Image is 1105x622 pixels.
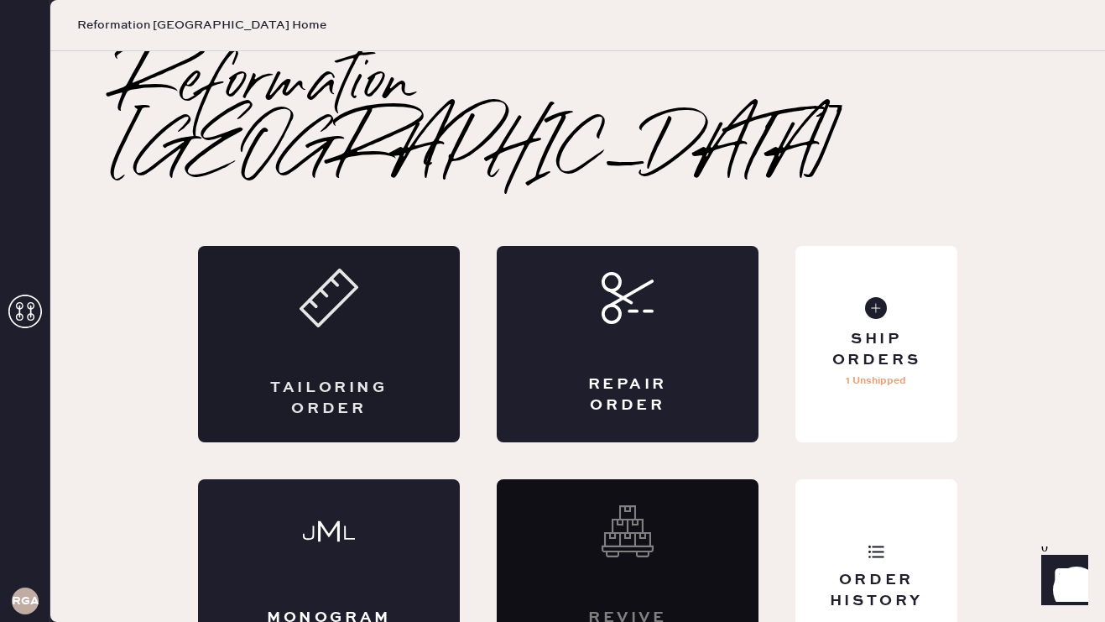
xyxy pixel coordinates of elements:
div: Tailoring Order [265,378,393,420]
span: Reformation [GEOGRAPHIC_DATA] Home [77,17,326,34]
iframe: Front Chat [1025,546,1097,619]
h2: Reformation [GEOGRAPHIC_DATA] [117,51,1038,186]
div: Order History [809,570,944,612]
div: Repair Order [564,374,691,416]
div: Ship Orders [809,329,944,371]
h3: RGA [12,595,39,607]
p: 1 Unshipped [846,371,906,391]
